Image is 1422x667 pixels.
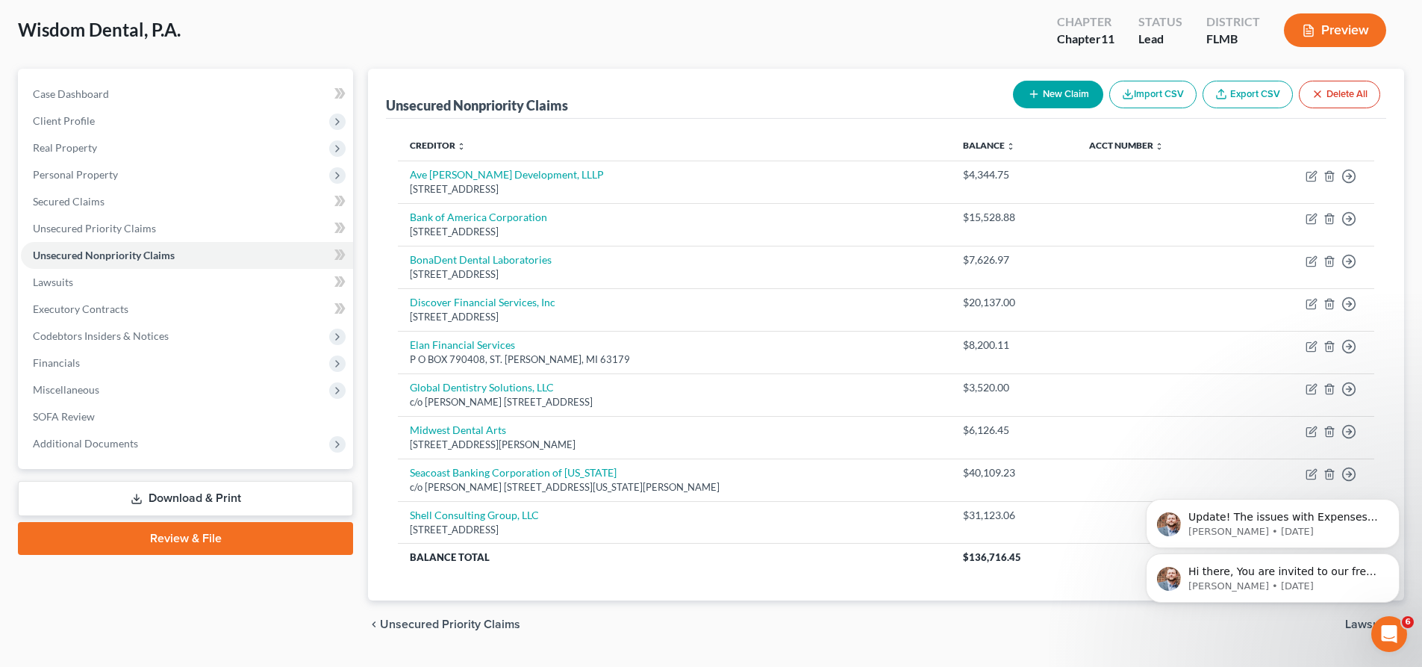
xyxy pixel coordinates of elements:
[1371,616,1407,652] iframe: Intercom live chat
[33,141,97,154] span: Real Property
[963,380,1065,395] div: $3,520.00
[21,188,353,215] a: Secured Claims
[33,303,128,315] span: Executory Contracts
[410,466,617,479] a: Seacoast Banking Corporation of [US_STATE]
[410,480,939,494] div: c/o [PERSON_NAME] [STREET_ADDRESS][US_STATE][PERSON_NAME]
[963,338,1065,353] div: $8,200.11
[386,96,568,114] div: Unsecured Nonpriority Claims
[410,296,555,308] a: Discover Financial Services, Inc
[410,211,547,223] a: Bank of America Corporation
[380,618,520,630] span: Unsecured Priority Claims
[1345,618,1404,630] button: Lawsuits chevron_right
[398,544,951,571] th: Balance Total
[1138,31,1182,48] div: Lead
[1284,13,1386,47] button: Preview
[33,356,80,369] span: Financials
[963,465,1065,480] div: $40,109.23
[21,403,353,430] a: SOFA Review
[33,195,105,208] span: Secured Claims
[410,168,604,181] a: Ave [PERSON_NAME] Development, LLLP
[21,269,353,296] a: Lawsuits
[1089,140,1164,151] a: Acct Number unfold_more
[1203,81,1293,108] a: Export CSV
[33,87,109,100] span: Case Dashboard
[1109,81,1197,108] button: Import CSV
[368,618,520,630] button: chevron_left Unsecured Priority Claims
[1299,81,1380,108] button: Delete All
[1057,13,1114,31] div: Chapter
[963,295,1065,310] div: $20,137.00
[18,481,353,516] a: Download & Print
[1138,13,1182,31] div: Status
[410,182,939,196] div: [STREET_ADDRESS]
[21,81,353,108] a: Case Dashboard
[1402,616,1414,628] span: 6
[410,438,939,452] div: [STREET_ADDRESS][PERSON_NAME]
[1345,618,1392,630] span: Lawsuits
[410,523,939,537] div: [STREET_ADDRESS]
[963,167,1065,182] div: $4,344.75
[1101,31,1114,46] span: 11
[1206,13,1260,31] div: District
[33,437,138,450] span: Additional Documents
[457,142,466,151] i: unfold_more
[33,114,95,127] span: Client Profile
[1123,404,1422,627] iframe: Intercom notifications message
[33,222,156,235] span: Unsecured Priority Claims
[410,395,939,409] div: c/o [PERSON_NAME] [STREET_ADDRESS]
[21,215,353,242] a: Unsecured Priority Claims
[963,551,1021,563] span: $136,716.45
[368,618,380,630] i: chevron_left
[1206,31,1260,48] div: FLMB
[33,168,118,181] span: Personal Property
[410,267,939,282] div: [STREET_ADDRESS]
[410,338,515,351] a: Elan Financial Services
[963,423,1065,438] div: $6,126.45
[33,329,169,342] span: Codebtors Insiders & Notices
[963,508,1065,523] div: $31,123.06
[410,381,554,394] a: Global Dentistry Solutions, LLC
[21,296,353,323] a: Executory Contracts
[963,140,1015,151] a: Balance unfold_more
[1013,81,1103,108] button: New Claim
[33,383,99,396] span: Miscellaneous
[1006,142,1015,151] i: unfold_more
[1057,31,1114,48] div: Chapter
[33,276,73,288] span: Lawsuits
[410,140,466,151] a: Creditor unfold_more
[410,253,552,266] a: BonaDent Dental Laboratories
[33,410,95,423] span: SOFA Review
[963,210,1065,225] div: $15,528.88
[33,249,175,261] span: Unsecured Nonpriority Claims
[1155,142,1164,151] i: unfold_more
[963,252,1065,267] div: $7,626.97
[410,310,939,324] div: [STREET_ADDRESS]
[410,509,539,521] a: Shell Consulting Group, LLC
[410,225,939,239] div: [STREET_ADDRESS]
[410,424,506,436] a: Midwest Dental Arts
[21,242,353,269] a: Unsecured Nonpriority Claims
[18,19,181,40] span: Wisdom Dental, P.A.
[410,353,939,367] div: P O BOX 790408, ST. [PERSON_NAME], MI 63179
[18,522,353,555] a: Review & File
